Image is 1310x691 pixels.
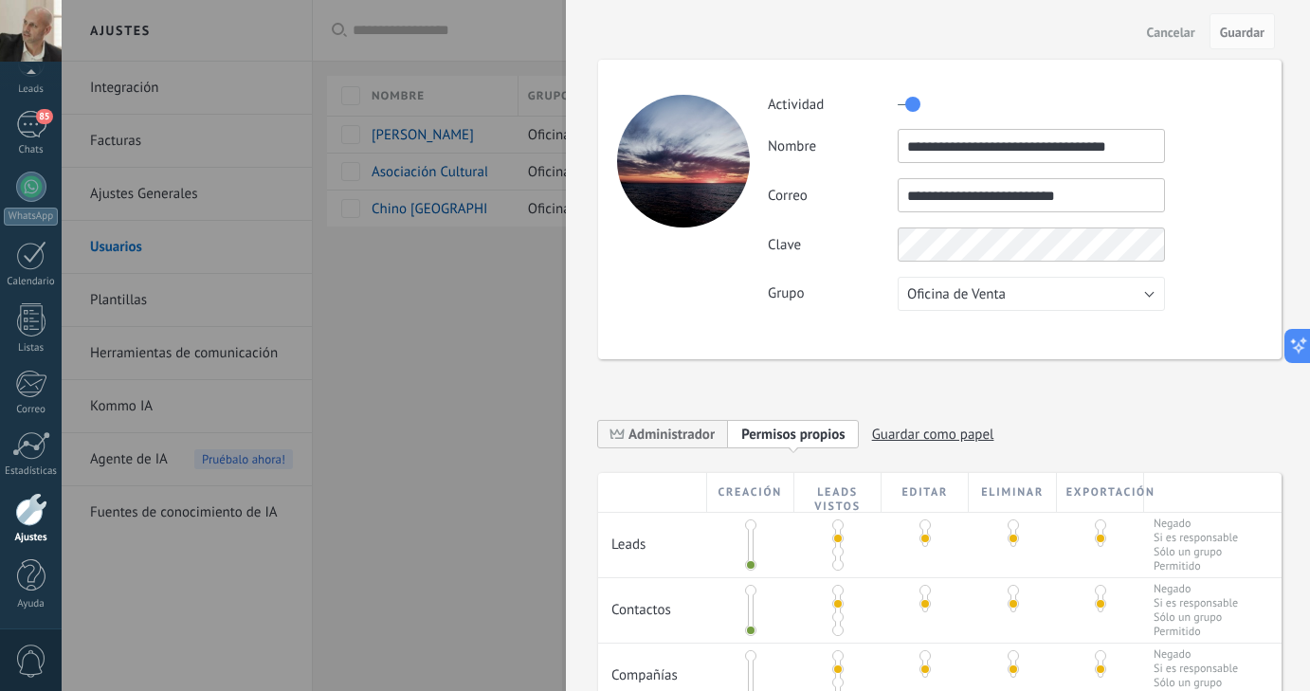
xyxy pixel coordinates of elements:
[4,598,59,610] div: Ayuda
[794,473,882,512] div: Leads vistos
[4,465,59,478] div: Estadísticas
[598,419,728,448] span: Administrador
[768,284,898,302] label: Grupo
[1154,662,1238,676] span: Si es responsable
[1154,676,1238,690] span: Sólo un grupo
[1154,531,1238,545] span: Si es responsable
[728,419,859,448] span: Add new role
[4,404,59,416] div: Correo
[898,277,1165,311] button: Oficina de Venta
[1147,26,1195,39] span: Cancelar
[969,473,1056,512] div: Eliminar
[1154,610,1238,625] span: Sólo un grupo
[768,137,898,155] label: Nombre
[768,96,898,114] label: Actividad
[4,276,59,288] div: Calendario
[628,426,715,444] span: Administrador
[907,285,1006,303] span: Oficina de Venta
[1154,596,1238,610] span: Si es responsable
[4,144,59,156] div: Chats
[1220,26,1265,39] span: Guardar
[598,513,707,563] div: Leads
[1154,647,1238,662] span: Negado
[1139,16,1203,46] button: Cancelar
[1154,582,1238,596] span: Negado
[882,473,969,512] div: Editar
[707,473,794,512] div: Creación
[4,532,59,544] div: Ajustes
[4,208,58,226] div: WhatsApp
[1154,625,1238,639] span: Permitido
[1154,517,1238,531] span: Negado
[768,236,898,254] label: Clave
[872,420,994,449] span: Guardar como papel
[741,426,846,444] span: Permisos propios
[768,187,898,205] label: Correo
[1154,559,1238,573] span: Permitido
[1057,473,1144,512] div: Exportación
[36,109,52,124] span: 85
[1210,13,1275,49] button: Guardar
[598,578,707,628] div: Contactos
[4,342,59,355] div: Listas
[1154,545,1238,559] span: Sólo un grupo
